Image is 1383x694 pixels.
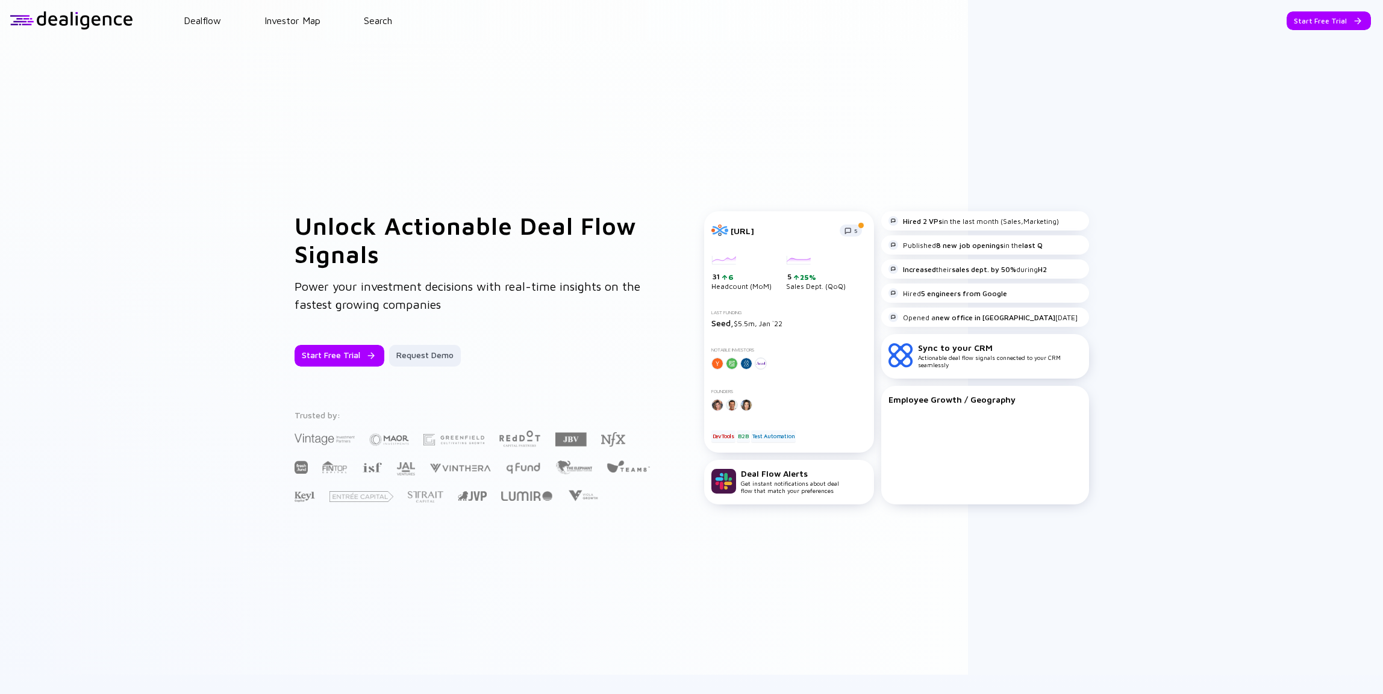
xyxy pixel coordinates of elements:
[364,15,392,26] a: Search
[903,217,942,226] strong: Hired 2 VPs
[501,491,552,501] img: Lumir Ventures
[423,434,484,445] img: Greenfield Partners
[903,265,936,274] strong: Increased
[711,256,772,291] div: Headcount (MoM)
[295,410,652,420] div: Trusted by:
[737,430,749,442] div: B2B
[935,313,1055,322] strong: new office in [GEOGRAPHIC_DATA]
[952,265,1016,274] strong: sales dept. by 50%
[567,490,599,501] img: Viola Growth
[369,430,409,450] img: Maor Investments
[936,241,1004,250] strong: 8 new job openings
[1038,265,1047,274] strong: H2
[751,430,796,442] div: Test Automation
[1287,11,1371,30] button: Start Free Trial
[389,345,461,367] button: Request Demo
[295,491,315,503] img: Key1 Capital
[888,264,1047,274] div: their during
[799,273,816,282] div: 25%
[711,430,735,442] div: DevTools
[711,318,867,328] div: $5.5m, Jan `22
[264,15,320,26] a: Investor Map
[362,462,382,472] img: Israel Secondary Fund
[295,211,656,268] h1: Unlock Actionable Deal Flow Signals
[888,288,1007,298] div: Hired
[295,432,355,446] img: Vintage Investment Partners
[731,226,832,236] div: [URL]
[888,216,1059,226] div: in the last month (Sales,Marketing)
[918,342,1082,353] div: Sync to your CRM
[711,347,867,353] div: Notable Investors
[787,272,846,282] div: 5
[786,256,846,291] div: Sales Dept. (QoQ)
[607,460,650,472] img: Team8
[601,432,625,447] img: NFX
[888,240,1043,250] div: Published in the
[322,460,348,474] img: FINTOP Capital
[184,15,221,26] a: Dealflow
[888,312,1078,322] div: Opened a [DATE]
[711,310,867,315] div: Last Funding
[1022,241,1043,250] strong: last Q
[741,468,839,479] div: Deal Flow Alerts
[711,389,867,394] div: Founders
[408,491,443,503] img: Strait Capital
[741,468,839,494] div: Get instant notifications about deal flow that match your preferences
[458,491,487,501] img: Jerusalem Venture Partners
[555,432,587,447] img: JBV Capital
[499,428,541,448] img: Red Dot Capital Partners
[711,318,734,328] span: Seed,
[295,279,640,311] span: Power your investment decisions with real-time insights on the fastest growing companies
[295,345,384,367] button: Start Free Trial
[396,462,415,476] img: JAL Ventures
[888,394,1082,404] div: Employee Growth / Geography
[727,273,734,282] div: 6
[713,272,772,282] div: 31
[429,462,491,474] img: Vinthera
[921,289,1007,298] strong: 5 engineers from Google
[505,460,541,475] img: Q Fund
[918,342,1082,368] div: Actionable deal flow signals connected to your CRM seamlessly
[329,491,393,502] img: Entrée Capital
[555,460,592,474] img: The Elephant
